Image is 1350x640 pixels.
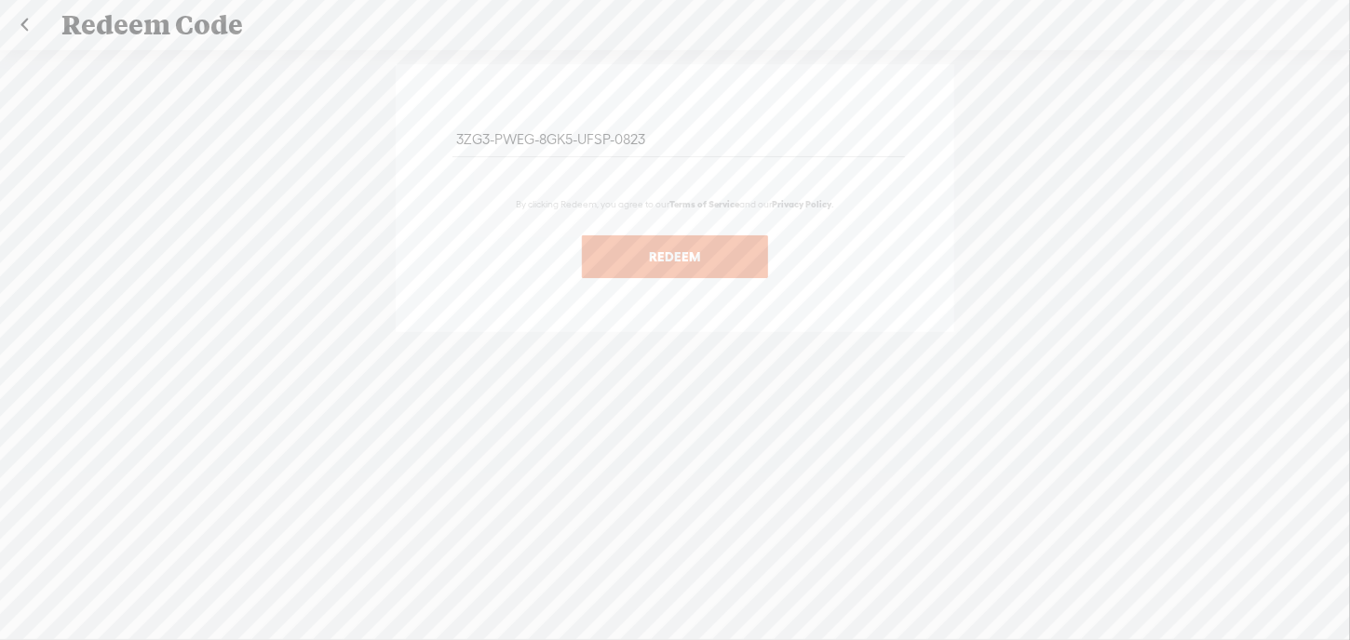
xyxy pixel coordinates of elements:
[48,1,1303,49] div: Redeem Code
[773,199,832,209] a: Privacy Policy
[452,121,904,157] input: Enter the code to redeem
[479,189,871,220] div: By clicking Redeem, you agree to our and our .
[670,199,740,209] a: Terms of Service
[582,235,768,278] button: Redeem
